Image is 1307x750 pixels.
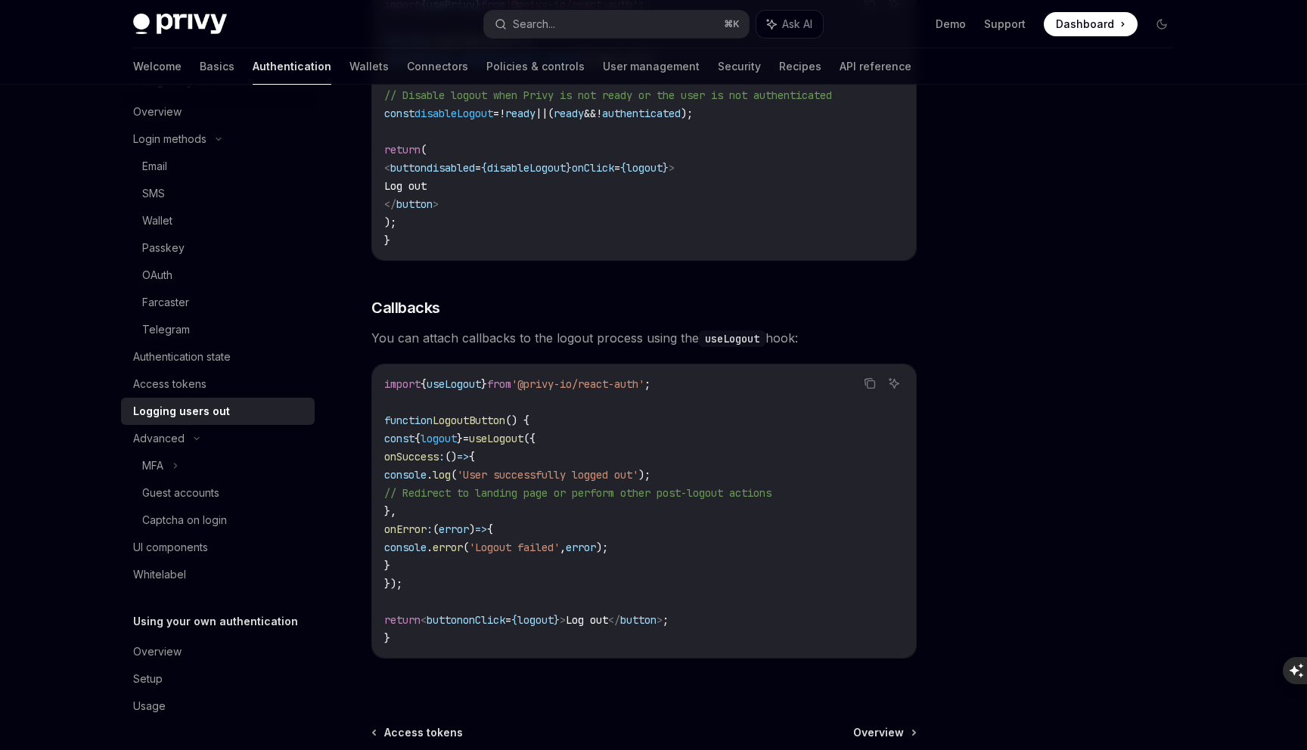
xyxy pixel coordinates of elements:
[133,538,208,556] div: UI components
[371,327,917,349] span: You can attach callbacks to the logout process using the hook:
[644,377,650,391] span: ;
[200,48,234,85] a: Basics
[414,432,421,445] span: {
[481,377,487,391] span: }
[384,631,390,645] span: }
[548,107,554,120] span: (
[439,522,469,536] span: error
[384,577,402,590] span: });
[142,511,227,529] div: Captcha on login
[620,161,626,175] span: {
[626,161,663,175] span: logout
[133,670,163,688] div: Setup
[463,432,469,445] span: =
[463,613,505,627] span: onClick
[566,161,572,175] span: }
[121,234,315,262] a: Passkey
[427,377,481,391] span: useLogout
[433,414,505,427] span: LogoutButton
[121,289,315,316] a: Farcaster
[554,613,560,627] span: }
[469,541,560,554] span: 'Logout failed'
[121,479,315,507] a: Guest accounts
[384,414,433,427] span: function
[463,541,469,554] span: (
[121,561,315,588] a: Whitelabel
[517,613,554,627] span: logout
[511,377,644,391] span: '@privy-io/react-auth'
[421,143,427,157] span: (
[614,161,620,175] span: =
[407,48,468,85] a: Connectors
[384,504,396,518] span: },
[142,266,172,284] div: OAuth
[1044,12,1138,36] a: Dashboard
[121,153,315,180] a: Email
[433,522,439,536] span: (
[853,725,904,740] span: Overview
[121,638,315,665] a: Overview
[384,234,390,247] span: }
[121,180,315,207] a: SMS
[584,107,596,120] span: &&
[840,48,911,85] a: API reference
[427,161,475,175] span: disabled
[718,48,761,85] a: Security
[133,612,298,631] h5: Using your own authentication
[481,161,487,175] span: {
[469,522,475,536] span: )
[142,239,185,257] div: Passkey
[142,212,172,230] div: Wallet
[427,468,433,482] span: .
[133,402,230,420] div: Logging users out
[427,541,433,554] span: .
[596,107,602,120] span: !
[133,14,227,35] img: dark logo
[421,377,427,391] span: {
[384,450,439,463] span: onSuccess
[384,143,421,157] span: return
[603,48,700,85] a: User management
[457,450,469,463] span: =>
[523,432,536,445] span: ({
[433,468,451,482] span: log
[469,432,523,445] span: useLogout
[1150,12,1174,36] button: Toggle dark mode
[121,98,315,126] a: Overview
[142,321,190,339] div: Telegram
[390,161,427,175] span: button
[554,107,584,120] span: ready
[414,107,493,120] span: disableLogout
[493,107,499,120] span: =
[121,398,315,425] a: Logging users out
[860,373,880,393] button: Copy the contents from the code block
[384,432,414,445] span: const
[536,107,548,120] span: ||
[133,348,231,366] div: Authentication state
[505,414,529,427] span: () {
[756,11,823,38] button: Ask AI
[133,130,206,148] div: Login methods
[384,107,414,120] span: const
[121,507,315,534] a: Captcha on login
[699,330,765,347] code: useLogout
[384,468,427,482] span: console
[475,522,487,536] span: =>
[445,450,457,463] span: ()
[853,725,915,740] a: Overview
[427,613,463,627] span: button
[782,17,812,32] span: Ask AI
[596,541,608,554] span: );
[421,432,457,445] span: logout
[121,207,315,234] a: Wallet
[384,88,832,102] span: // Disable logout when Privy is not ready or the user is not authenticated
[384,725,463,740] span: Access tokens
[121,534,315,561] a: UI components
[566,541,596,554] span: error
[121,665,315,693] a: Setup
[505,107,536,120] span: ready
[433,541,463,554] span: error
[384,486,771,500] span: // Redirect to landing page or perform other post-logout actions
[133,48,182,85] a: Welcome
[469,450,475,463] span: {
